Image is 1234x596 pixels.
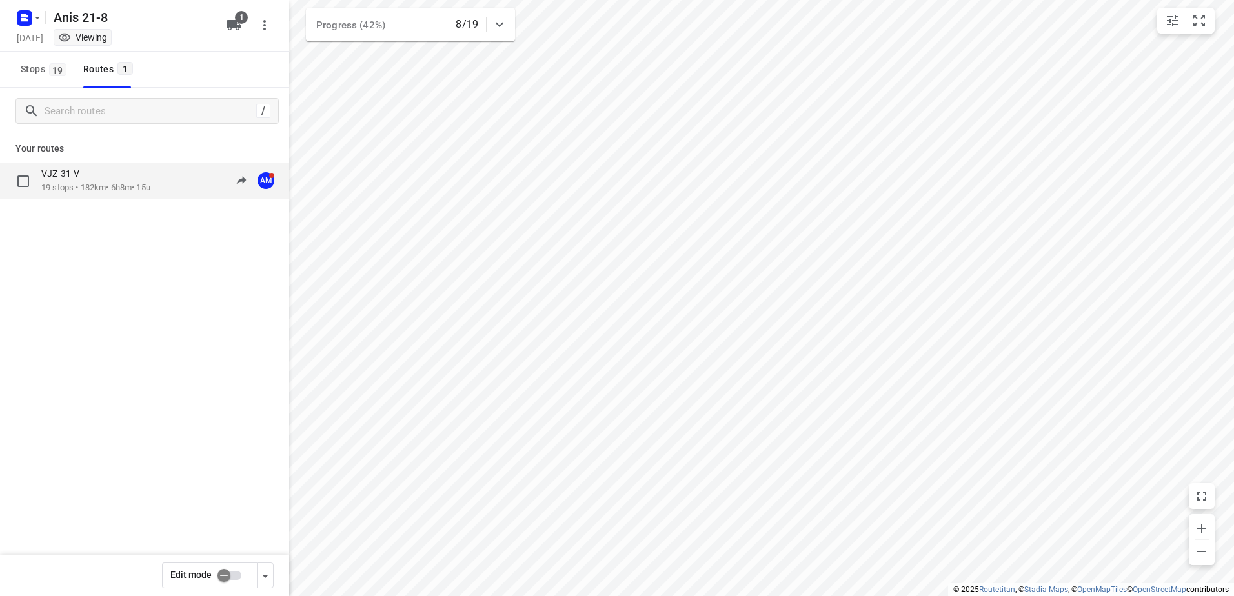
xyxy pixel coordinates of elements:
a: OpenStreetMap [1133,585,1186,594]
span: 1 [117,62,133,75]
div: Driver app settings [258,567,273,583]
a: OpenMapTiles [1077,585,1127,594]
p: VJZ-31-V [41,168,87,179]
a: Stadia Maps [1024,585,1068,594]
p: Your routes [15,142,274,155]
span: Edit mode [170,570,212,580]
span: 1 [235,11,248,24]
p: 8/19 [456,17,478,32]
button: Send to driver [228,168,254,194]
button: More [252,12,278,38]
span: 19 [49,63,66,76]
div: small contained button group [1157,8,1215,34]
span: Select [10,168,36,194]
a: Routetitan [979,585,1015,594]
p: 19 stops • 182km • 6h8m • 15u [41,182,150,194]
div: You are currently in view mode. To make any changes, go to edit project. [58,31,107,44]
input: Search routes [45,101,256,121]
span: Stops [21,61,70,77]
span: Progress (42%) [316,19,385,31]
div: Routes [83,61,137,77]
div: Progress (42%)8/19 [306,8,515,41]
button: Fit zoom [1186,8,1212,34]
div: / [256,104,270,118]
li: © 2025 , © , © © contributors [953,585,1229,594]
button: Map settings [1160,8,1186,34]
button: 1 [221,12,247,38]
